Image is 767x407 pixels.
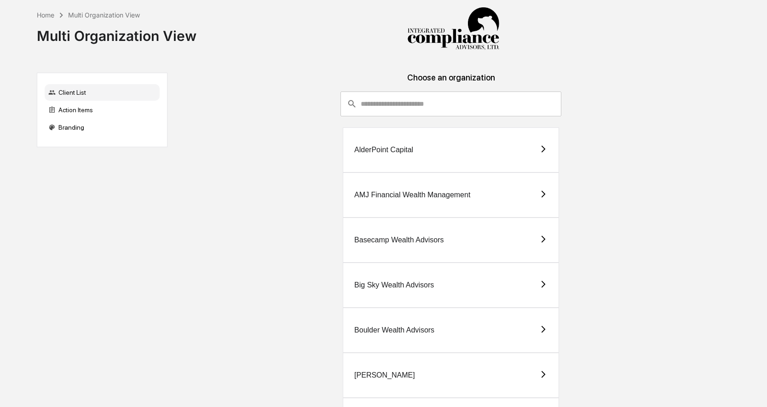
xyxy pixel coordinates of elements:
div: Home [37,11,54,19]
div: Multi Organization View [68,11,140,19]
div: Boulder Wealth Advisors [354,326,434,334]
div: Multi Organization View [37,20,196,44]
div: Client List [45,84,160,101]
div: Basecamp Wealth Advisors [354,236,444,244]
img: Integrated Compliance Advisors [407,7,499,51]
div: AMJ Financial Wealth Management [354,191,470,199]
div: Action Items [45,102,160,118]
div: AlderPoint Capital [354,146,413,154]
div: [PERSON_NAME] [354,371,415,379]
div: Branding [45,119,160,136]
div: Big Sky Wealth Advisors [354,281,434,289]
div: consultant-dashboard__filter-organizations-search-bar [340,92,561,116]
div: Choose an organization [175,73,727,92]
